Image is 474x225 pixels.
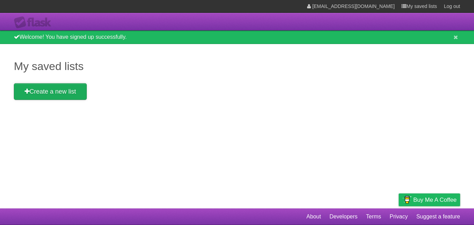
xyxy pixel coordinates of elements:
div: Flask [14,16,56,29]
a: Suggest a feature [416,210,460,223]
span: Buy me a coffee [413,194,457,206]
img: Buy me a coffee [402,194,412,206]
a: Terms [366,210,381,223]
a: Privacy [390,210,408,223]
a: About [306,210,321,223]
a: Create a new list [14,83,87,100]
h1: My saved lists [14,58,460,75]
a: Developers [329,210,357,223]
a: Buy me a coffee [399,193,460,206]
